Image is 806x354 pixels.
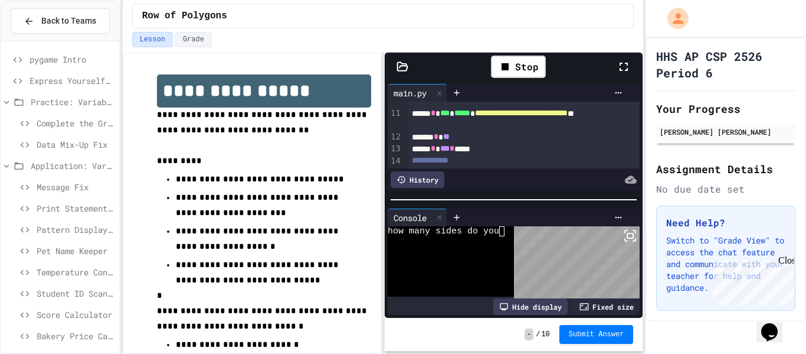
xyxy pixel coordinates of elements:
[37,266,114,278] span: Temperature Converter
[5,5,81,75] div: Chat with us now!Close
[388,226,499,236] span: how many sides do you
[11,8,110,34] button: Back to Teams
[132,32,173,47] button: Lesson
[656,161,795,177] h2: Assignment Details
[37,181,114,193] span: Message Fix
[388,212,433,224] div: Console
[536,330,540,339] span: /
[656,100,795,117] h2: Your Progress
[388,108,402,131] div: 11
[37,330,114,342] span: Bakery Price Calculator
[666,216,785,230] h3: Need Help?
[37,117,114,129] span: Complete the Greeting
[666,235,785,294] p: Switch to "Grade View" to access the chat feature and communicate with your teacher for help and ...
[525,329,533,340] span: -
[37,245,114,257] span: Pet Name Keeper
[569,330,624,339] span: Submit Answer
[388,167,402,179] div: 15
[37,202,114,215] span: Print Statement Repair
[31,160,114,172] span: Application: Variables/Print
[37,287,114,300] span: Student ID Scanner
[37,138,114,151] span: Data Mix-Up Fix
[656,182,795,196] div: No due date set
[388,84,447,102] div: main.py
[391,171,444,188] div: History
[37,223,114,236] span: Pattern Display Challenge
[655,5,692,32] div: My Account
[708,255,794,306] iframe: chat widget
[388,209,447,226] div: Console
[388,87,433,99] div: main.py
[491,56,546,78] div: Stop
[660,126,792,137] div: [PERSON_NAME] [PERSON_NAME]
[30,53,114,66] span: pygame Intro
[541,330,549,339] span: 10
[574,298,640,315] div: Fixed size
[656,48,795,81] h1: HHS AP CSP 2526 Period 6
[388,155,402,167] div: 14
[756,307,794,342] iframe: chat widget
[31,96,114,108] span: Practice: Variables/Print
[30,74,114,87] span: Express Yourself in Python!
[388,131,402,143] div: 12
[559,325,634,344] button: Submit Answer
[175,32,212,47] button: Grade
[37,308,114,321] span: Score Calculator
[142,9,227,23] span: Row of Polygons
[41,15,96,27] span: Back to Teams
[388,143,402,155] div: 13
[493,298,568,315] div: Hide display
